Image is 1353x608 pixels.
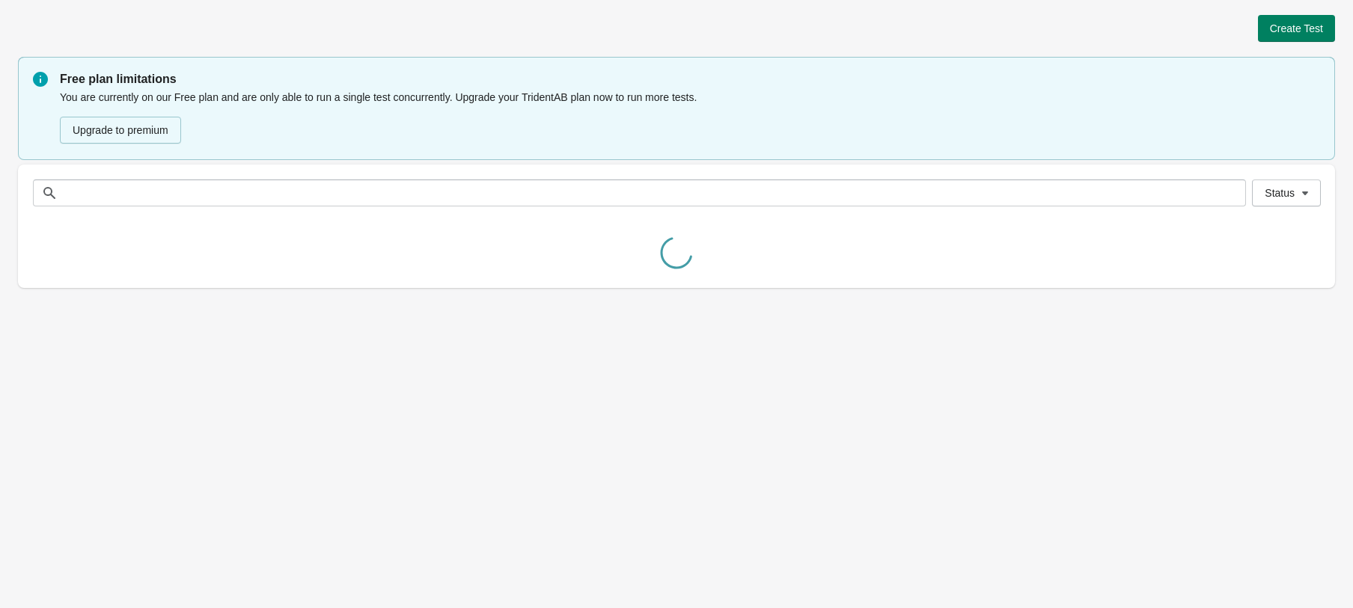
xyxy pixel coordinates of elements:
button: Status [1252,179,1321,206]
span: Create Test [1270,22,1323,34]
div: You are currently on our Free plan and are only able to run a single test concurrently. Upgrade y... [60,88,1320,145]
button: Create Test [1258,15,1335,42]
p: Free plan limitations [60,70,1320,88]
span: Status [1265,187,1295,199]
button: Upgrade to premium [60,117,181,144]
